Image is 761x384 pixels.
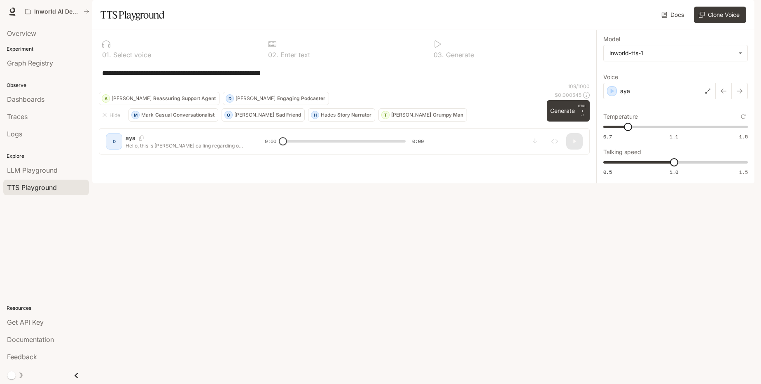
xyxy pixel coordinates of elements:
button: MMarkCasual Conversationalist [128,108,218,122]
div: A [102,92,110,105]
p: Story Narrator [337,112,371,117]
p: Grumpy Man [433,112,463,117]
button: D[PERSON_NAME]Engaging Podcaster [223,92,329,105]
p: 0 1 . [102,52,111,58]
p: Voice [603,74,618,80]
p: Inworld AI Demos [34,8,80,15]
h1: TTS Playground [100,7,164,23]
p: $ 0.000545 [555,91,581,98]
p: 109 / 1000 [568,83,590,90]
div: inworld-tts-1 [609,49,734,57]
div: O [225,108,232,122]
button: T[PERSON_NAME]Grumpy Man [378,108,467,122]
button: O[PERSON_NAME]Sad Friend [222,108,305,122]
p: Engaging Podcaster [277,96,325,101]
p: ⏎ [578,103,586,118]
div: inworld-tts-1 [604,45,747,61]
button: A[PERSON_NAME]Reassuring Support Agent [99,92,219,105]
p: 0 2 . [268,52,278,58]
p: Talking speed [603,149,641,155]
button: Hide [99,108,125,122]
p: [PERSON_NAME] [236,96,275,101]
div: T [382,108,389,122]
div: H [311,108,319,122]
p: [PERSON_NAME] [391,112,431,117]
p: Generate [444,52,474,58]
span: 1.5 [739,169,748,176]
p: Hades [321,112,336,117]
span: 1.5 [739,133,748,140]
p: Casual Conversationalist [155,112,215,117]
button: HHadesStory Narrator [308,108,375,122]
div: M [132,108,139,122]
p: 0 3 . [434,52,444,58]
button: GenerateCTRL +⏎ [547,100,590,122]
p: Model [603,36,620,42]
p: Select voice [111,52,151,58]
p: Sad Friend [276,112,301,117]
button: All workspaces [21,3,93,20]
p: Temperature [603,114,638,119]
button: Reset to default [739,112,748,121]
p: Mark [141,112,154,117]
span: 1.0 [670,169,678,176]
div: D [226,92,233,105]
p: [PERSON_NAME] [112,96,152,101]
span: 0.7 [603,133,612,140]
button: Clone Voice [694,7,746,23]
span: 0.5 [603,169,612,176]
p: aya [620,87,630,95]
a: Docs [660,7,687,23]
p: CTRL + [578,103,586,113]
span: 1.1 [670,133,678,140]
p: Reassuring Support Agent [153,96,216,101]
p: [PERSON_NAME] [234,112,274,117]
p: Enter text [278,52,310,58]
